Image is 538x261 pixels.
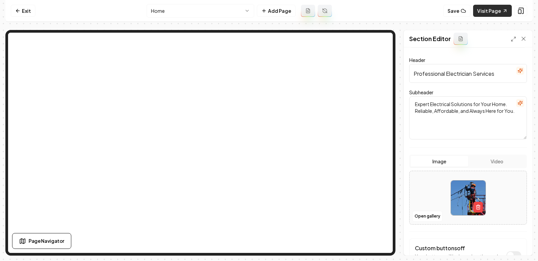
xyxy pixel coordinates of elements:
label: Custom buttons off [415,244,465,252]
img: image [451,181,486,215]
a: Visit Page [473,5,512,17]
button: Add Page [257,5,296,17]
label: Subheader [409,89,433,95]
button: Open gallery [412,211,443,222]
button: Add admin page prompt [301,5,315,17]
button: Add admin section prompt [454,33,468,45]
button: Video [468,156,526,167]
a: Exit [11,5,35,17]
h2: Section Editor [409,34,451,43]
button: Page Navigator [12,233,71,249]
button: Regenerate page [318,5,332,17]
button: Image [411,156,468,167]
span: Page Navigator [29,237,64,244]
label: Header [409,57,425,63]
input: Header [409,64,527,83]
button: Save [443,5,470,17]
